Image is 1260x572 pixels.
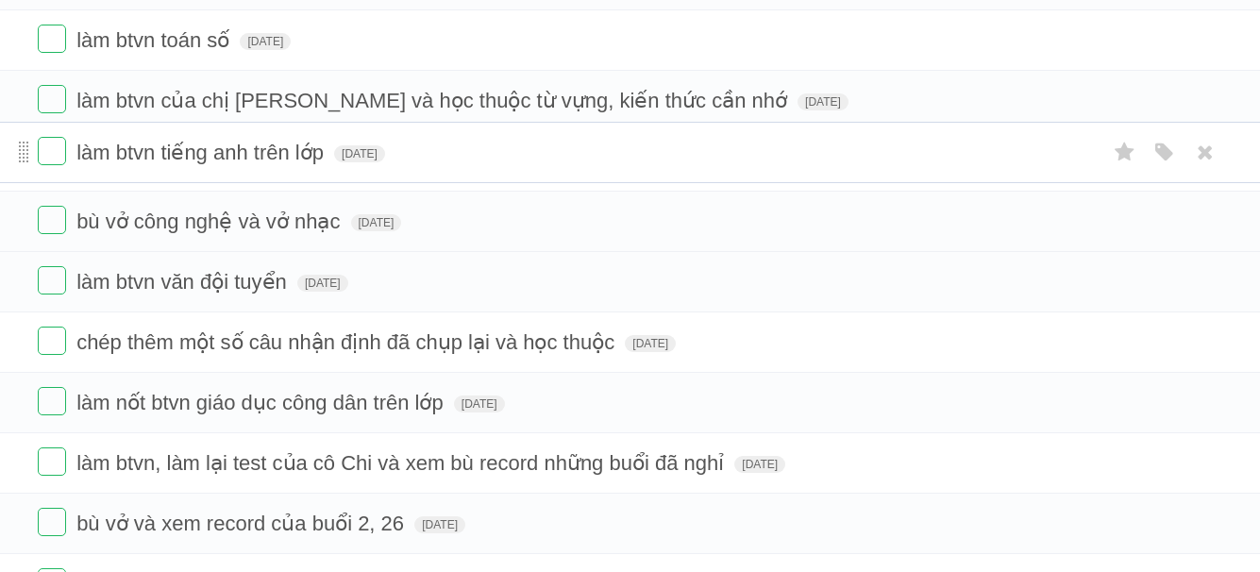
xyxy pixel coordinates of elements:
label: Done [38,25,66,53]
label: Done [38,206,66,234]
label: Star task [1107,137,1143,168]
label: Done [38,327,66,355]
span: làm btvn toán số [76,28,234,52]
label: Done [38,508,66,536]
label: Done [38,387,66,415]
span: [DATE] [334,145,385,162]
span: làm btvn tiếng anh trên lớp [76,141,328,164]
span: làm nốt btvn giáo dục công dân trên lớp [76,391,448,414]
label: Done [38,137,66,165]
span: [DATE] [734,456,785,473]
span: [DATE] [414,516,465,533]
span: [DATE] [454,395,505,412]
span: [DATE] [297,275,348,292]
span: [DATE] [351,214,402,231]
span: làm btvn của chị [PERSON_NAME] và học thuộc từ vựng, kiến thức cần nhớ [76,89,792,112]
label: Done [38,447,66,476]
span: bù vở và xem record của buổi 2, 26 [76,512,409,535]
span: [DATE] [625,335,676,352]
span: bù vở công nghệ và vở nhạc [76,210,344,233]
span: chép thêm một số câu nhận định đã chụp lại và học thuộc [76,330,619,354]
span: làm btvn, làm lại test của cô Chi và xem bù record những buổi đã nghỉ [76,451,729,475]
span: [DATE] [798,93,848,110]
span: [DATE] [240,33,291,50]
label: Done [38,85,66,113]
span: làm btvn văn đội tuyển [76,270,292,294]
label: Done [38,266,66,294]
